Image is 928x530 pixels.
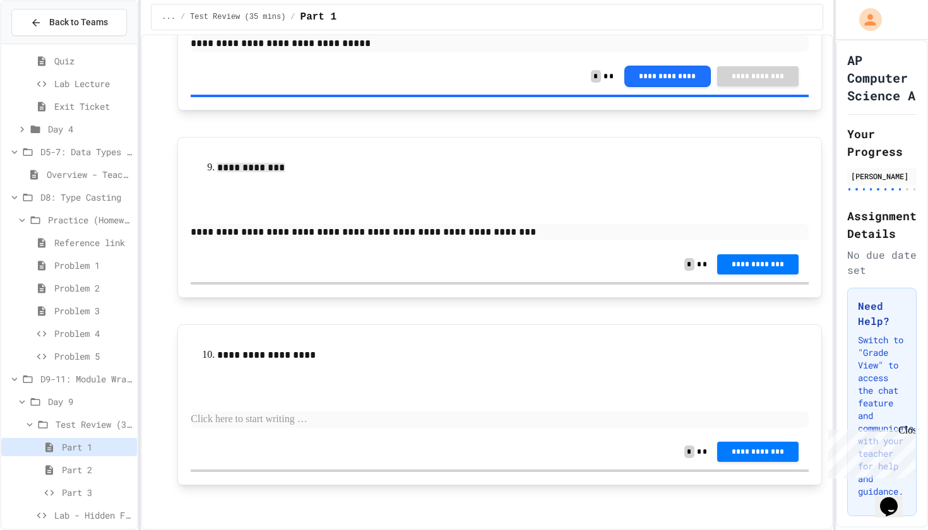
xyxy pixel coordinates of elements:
[858,334,906,498] p: Switch to "Grade View" to access the chat feature and communicate with your teacher for help and ...
[875,480,915,517] iframe: chat widget
[62,463,132,476] span: Part 2
[847,51,917,104] h1: AP Computer Science A
[54,77,132,90] span: Lab Lecture
[846,5,885,34] div: My Account
[48,122,132,136] span: Day 4
[858,298,906,329] h3: Need Help?
[823,425,915,478] iframe: chat widget
[48,213,132,227] span: Practice (Homework, if needed)
[54,54,132,68] span: Quiz
[62,486,132,499] span: Part 3
[40,372,132,386] span: D9-11: Module Wrap Up
[851,170,913,182] div: [PERSON_NAME]
[54,304,132,317] span: Problem 3
[54,281,132,295] span: Problem 2
[47,168,132,181] span: Overview - Teacher Only
[40,145,132,158] span: D5-7: Data Types and Number Calculations
[11,9,127,36] button: Back to Teams
[49,16,108,29] span: Back to Teams
[5,5,87,80] div: Chat with us now!Close
[62,440,132,454] span: Part 1
[300,9,337,25] span: Part 1
[847,207,917,242] h2: Assignment Details
[190,12,285,22] span: Test Review (35 mins)
[56,418,132,431] span: Test Review (35 mins)
[181,12,185,22] span: /
[54,509,132,522] span: Lab - Hidden Figures: Launch Weight Calculator
[40,191,132,204] span: D8: Type Casting
[847,247,917,278] div: No due date set
[162,12,175,22] span: ...
[54,350,132,363] span: Problem 5
[48,395,132,408] span: Day 9
[847,125,917,160] h2: Your Progress
[54,259,132,272] span: Problem 1
[290,12,295,22] span: /
[54,327,132,340] span: Problem 4
[54,100,132,113] span: Exit Ticket
[54,236,132,249] span: Reference link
